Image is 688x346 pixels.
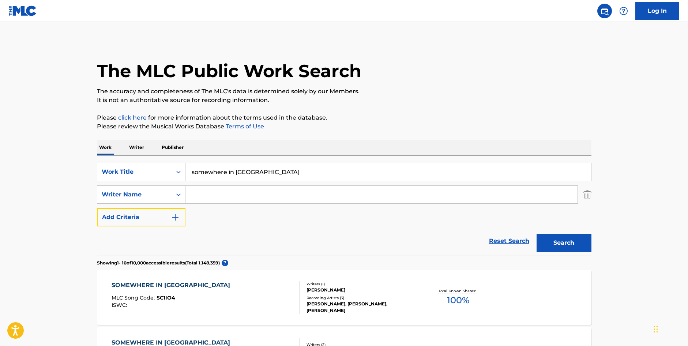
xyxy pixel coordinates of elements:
span: ISWC : [112,302,129,308]
div: [PERSON_NAME] [307,287,417,293]
div: SOMEWHERE IN [GEOGRAPHIC_DATA] [112,281,234,290]
div: [PERSON_NAME], [PERSON_NAME], [PERSON_NAME] [307,301,417,314]
button: Search [537,234,591,252]
p: Please for more information about the terms used in the database. [97,113,591,122]
p: Total Known Shares: [439,288,478,294]
img: MLC Logo [9,5,37,16]
p: Publisher [159,140,186,155]
a: Log In [635,2,679,20]
div: Work Title [102,168,168,176]
img: search [600,7,609,15]
button: Add Criteria [97,208,185,226]
div: Recording Artists ( 3 ) [307,295,417,301]
p: Work [97,140,114,155]
span: SC1IO4 [157,294,175,301]
a: click here [118,114,147,121]
a: Terms of Use [224,123,264,130]
span: MLC Song Code : [112,294,157,301]
div: Writer Name [102,190,168,199]
iframe: Chat Widget [651,311,688,346]
div: Help [616,4,631,18]
a: Reset Search [485,233,533,249]
span: ? [222,260,228,266]
img: Delete Criterion [583,185,591,204]
span: 100 % [447,294,469,307]
img: help [619,7,628,15]
form: Search Form [97,163,591,256]
p: Please review the Musical Works Database [97,122,591,131]
p: It is not an authoritative source for recording information. [97,96,591,105]
div: Drag [654,318,658,340]
div: Writers ( 1 ) [307,281,417,287]
img: 9d2ae6d4665cec9f34b9.svg [171,213,180,222]
p: Showing 1 - 10 of 10,000 accessible results (Total 1,148,359 ) [97,260,220,266]
a: Public Search [597,4,612,18]
p: The accuracy and completeness of The MLC's data is determined solely by our Members. [97,87,591,96]
a: SOMEWHERE IN [GEOGRAPHIC_DATA]MLC Song Code:SC1IO4ISWC:Writers (1)[PERSON_NAME]Recording Artists ... [97,270,591,325]
h1: The MLC Public Work Search [97,60,361,82]
p: Writer [127,140,146,155]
